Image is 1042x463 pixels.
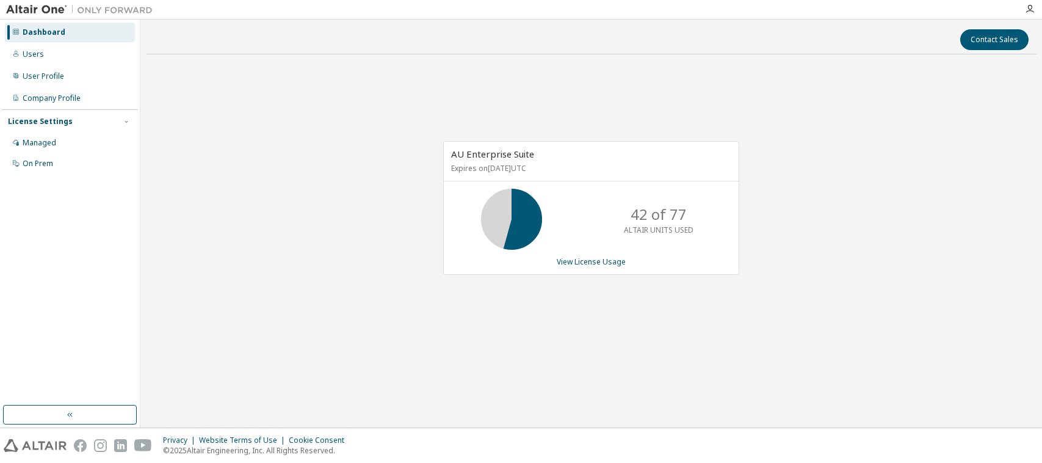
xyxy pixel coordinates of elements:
img: youtube.svg [134,439,152,452]
p: 42 of 77 [631,204,687,225]
span: AU Enterprise Suite [451,148,534,160]
div: Company Profile [23,93,81,103]
img: instagram.svg [94,439,107,452]
img: linkedin.svg [114,439,127,452]
a: View License Usage [557,257,626,267]
div: License Settings [8,117,73,126]
img: altair_logo.svg [4,439,67,452]
div: Cookie Consent [289,436,352,445]
p: ALTAIR UNITS USED [624,225,693,235]
div: Website Terms of Use [199,436,289,445]
div: Managed [23,138,56,148]
div: Dashboard [23,27,65,37]
p: Expires on [DATE] UTC [451,163,728,173]
img: Altair One [6,4,159,16]
p: © 2025 Altair Engineering, Inc. All Rights Reserved. [163,445,352,456]
button: Contact Sales [960,29,1029,50]
div: On Prem [23,159,53,169]
div: Privacy [163,436,199,445]
div: User Profile [23,71,64,81]
div: Users [23,49,44,59]
img: facebook.svg [74,439,87,452]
